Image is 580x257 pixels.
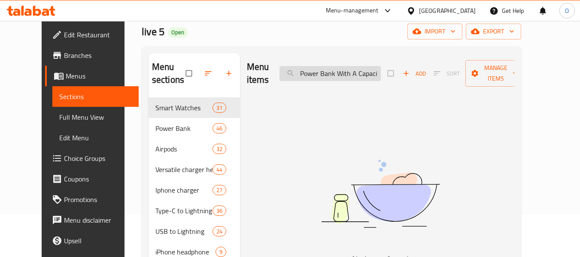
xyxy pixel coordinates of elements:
a: Menus [45,66,139,86]
img: dish.svg [273,137,488,251]
span: 31 [213,104,226,112]
span: Add item [401,67,428,80]
a: Sections [52,86,139,107]
span: Select section first [428,67,465,80]
span: live 5 [142,22,164,41]
a: Branches [45,45,139,66]
span: Coupons [64,174,132,184]
span: Choice Groups [64,153,132,163]
span: Open [168,29,188,36]
span: Iphone charger [155,185,213,195]
a: Coupons [45,169,139,189]
button: Add [401,67,428,80]
span: 36 [213,207,226,215]
span: 9 [216,248,226,256]
div: USB to Lightning24 [149,221,240,242]
span: Menu disclaimer [64,215,132,225]
div: Iphone charger27 [149,180,240,200]
span: Menus [66,71,132,81]
div: Type-C to Lightning36 [149,200,240,221]
div: items [213,103,226,113]
button: export [466,24,521,39]
div: items [213,144,226,154]
span: Upsell [64,236,132,246]
div: Open [168,27,188,38]
div: [GEOGRAPHIC_DATA] [419,6,476,15]
span: 46 [213,124,226,133]
span: 44 [213,166,226,174]
div: items [213,164,226,175]
span: Sections [59,91,132,102]
span: Branches [64,50,132,60]
span: import [414,26,455,37]
span: Smart Watches [155,103,213,113]
div: items [216,247,226,257]
h2: Menu sections [152,60,186,86]
a: Edit Menu [52,127,139,148]
span: Promotions [64,194,132,205]
span: iPhone headphone [155,247,216,257]
a: Full Menu View [52,107,139,127]
div: Airpods32 [149,139,240,159]
span: Power Bank [155,123,213,133]
span: Type-C to Lightning [155,206,213,216]
a: Menu disclaimer [45,210,139,230]
div: Power Bank46 [149,118,240,139]
span: USB to Lightning [155,226,213,236]
a: Promotions [45,189,139,210]
div: Smart Watches31 [149,97,240,118]
a: Edit Restaurant [45,24,139,45]
span: Airpods [155,144,213,154]
span: O [565,6,569,15]
button: Add section [219,64,240,83]
button: import [407,24,462,39]
div: items [213,206,226,216]
button: Manage items [465,60,526,87]
div: Menu-management [326,6,379,16]
span: Edit Restaurant [64,30,132,40]
span: Edit Menu [59,133,132,143]
div: items [213,123,226,133]
span: Versatile charger head [155,164,213,175]
span: Full Menu View [59,112,132,122]
span: Add [403,69,426,79]
div: items [213,185,226,195]
input: search [279,66,381,81]
span: export [473,26,514,37]
span: 32 [213,145,226,153]
div: items [213,226,226,236]
span: 27 [213,186,226,194]
span: Manage items [472,63,519,84]
a: Choice Groups [45,148,139,169]
h2: Menu items [247,60,269,86]
span: 24 [213,227,226,236]
div: Versatile charger head44 [149,159,240,180]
